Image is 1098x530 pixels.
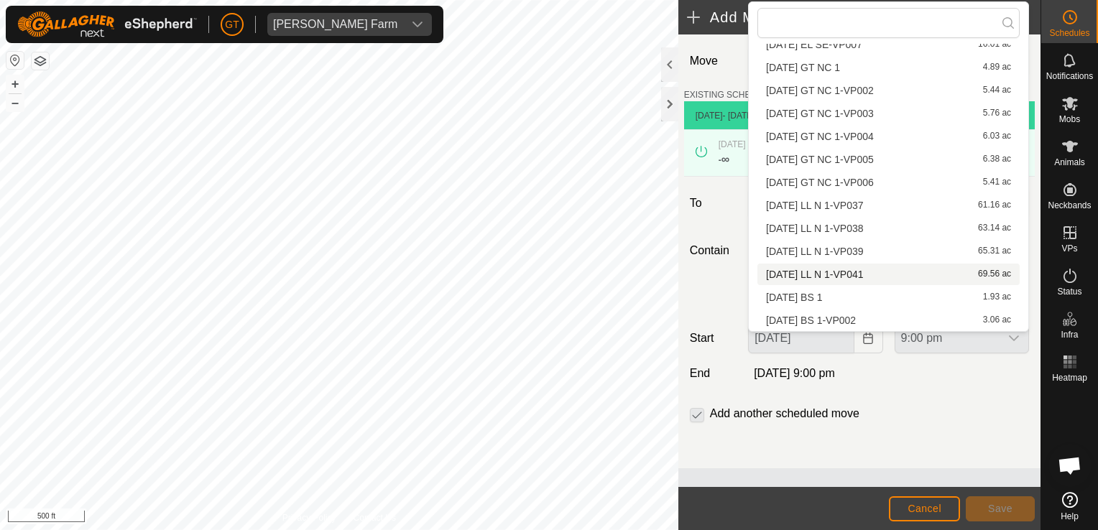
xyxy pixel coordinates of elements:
[721,153,729,165] span: ∞
[766,62,840,73] span: [DATE] GT NC 1
[757,264,1020,285] li: 2025-08-13 LL N 1-VP041
[225,17,239,32] span: GT
[766,292,822,302] span: [DATE] BS 1
[978,269,1011,279] span: 69.56 ac
[1057,287,1081,296] span: Status
[757,218,1020,239] li: 2025-08-13 LL N 1-VP038
[684,46,742,77] label: Move
[757,103,1020,124] li: 2025-08-13 GT NC 1-VP003
[766,177,874,187] span: [DATE] GT NC 1-VP006
[282,511,336,524] a: Privacy Policy
[757,310,1020,331] li: 2025-09-07 BS 1-VP002
[403,13,432,36] div: dropdown trigger
[757,149,1020,170] li: 2025-08-13 GT NC 1-VP005
[757,195,1020,216] li: 2025-08-13 LL N 1-VP037
[723,111,755,121] span: - [DATE]
[766,154,874,164] span: [DATE] GT NC 1-VP005
[757,241,1020,262] li: 2025-08-13 LL N 1-VP039
[687,9,969,26] h2: Add Move
[710,408,859,419] label: Add another scheduled move
[6,75,24,93] button: +
[267,13,403,36] span: Thoren Farm
[908,503,941,514] span: Cancel
[766,200,863,210] span: [DATE] LL N 1-VP037
[1049,29,1089,37] span: Schedules
[1061,512,1079,521] span: Help
[684,188,742,218] label: To
[17,11,197,37] img: Gallagher Logo
[983,154,1011,164] span: 6.38 ac
[978,246,1011,256] span: 65.31 ac
[757,287,1020,308] li: 2025-09-07 BS 1
[1054,158,1085,167] span: Animals
[854,323,883,353] button: Choose Date
[983,62,1011,73] span: 4.89 ac
[719,151,729,168] div: -
[978,200,1011,210] span: 61.16 ac
[766,246,863,256] span: [DATE] LL N 1-VP039
[684,330,742,347] label: Start
[983,315,1011,325] span: 3.06 ac
[757,80,1020,101] li: 2025-08-13 GT NC 1-VP002
[766,315,856,325] span: [DATE] BS 1-VP002
[684,365,742,382] label: End
[757,57,1020,78] li: 2025-08-13 GT NC 1
[889,496,960,521] button: Cancel
[766,85,874,96] span: [DATE] GT NC 1-VP002
[757,126,1020,147] li: 2025-08-13 GT NC 1-VP004
[32,52,49,70] button: Map Layers
[1061,244,1077,253] span: VPs
[978,39,1011,50] span: 16.01 ac
[978,223,1011,233] span: 63.14 ac
[966,496,1035,521] button: Save
[766,269,863,279] span: [DATE] LL N 1-VP041
[757,172,1020,193] li: 2025-08-13 GT NC 1-VP006
[1059,115,1080,124] span: Mobs
[766,108,874,118] span: [DATE] GT NC 1-VP003
[983,292,1011,302] span: 1.93 ac
[983,108,1011,118] span: 5.76 ac
[757,34,1020,55] li: 2025-08-13 EL SE-VP007
[354,511,396,524] a: Contact Us
[696,111,723,121] span: [DATE]
[766,39,862,50] span: [DATE] EL SE-VP007
[273,19,397,30] div: [PERSON_NAME] Farm
[766,223,863,233] span: [DATE] LL N 1-VP038
[1046,72,1093,80] span: Notifications
[684,242,742,259] label: Contain
[1061,330,1078,339] span: Infra
[754,367,835,379] span: [DATE] 9:00 pm
[766,131,874,141] span: [DATE] GT NC 1-VP004
[1048,444,1092,487] div: Open chat
[1041,486,1098,526] a: Help
[983,131,1011,141] span: 6.03 ac
[684,88,780,101] label: EXISTING SCHEDULES
[1048,201,1091,210] span: Neckbands
[719,139,784,149] span: [DATE] 12:00 pm
[983,177,1011,187] span: 5.41 ac
[6,94,24,111] button: –
[1052,373,1087,382] span: Heatmap
[983,85,1011,96] span: 5.44 ac
[988,503,1012,514] span: Save
[6,52,24,69] button: Reset Map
